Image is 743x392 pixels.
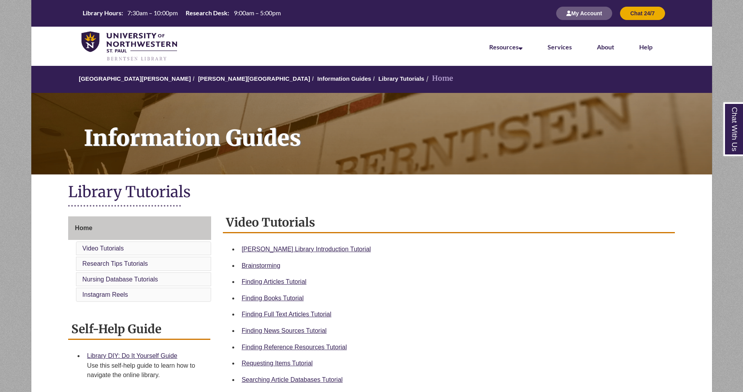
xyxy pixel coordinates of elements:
a: Finding Full Text Articles Tutorial [242,311,331,318]
a: Services [548,43,572,51]
a: Nursing Database Tutorials [82,276,158,283]
div: Use this self-help guide to learn how to navigate the online library. [87,361,204,380]
a: Brainstorming [242,262,280,269]
th: Research Desk: [183,9,230,17]
a: Finding Books Tutorial [242,295,304,301]
a: [PERSON_NAME] Library Introduction Tutorial [242,246,371,252]
h1: Library Tutorials [68,182,674,203]
a: Library DIY: Do It Yourself Guide [87,352,177,359]
a: Help [639,43,653,51]
a: Research Tips Tutorials [82,260,148,267]
span: Home [75,225,92,231]
span: 9:00am – 5:00pm [234,9,281,16]
th: Library Hours: [80,9,124,17]
h1: Information Guides [75,93,712,164]
li: Home [424,73,453,84]
a: About [597,43,614,51]
a: Library Tutorials [378,75,424,82]
a: Searching Article Databases Tutorial [242,376,343,383]
a: My Account [556,10,612,16]
a: Instagram Reels [82,291,128,298]
a: Requesting Items Tutorial [242,360,313,367]
h2: Video Tutorials [223,212,675,233]
a: Finding Articles Tutorial [242,278,306,285]
a: Chat 24/7 [620,10,665,16]
a: Home [68,216,211,240]
div: Guide Page Menu [68,216,211,303]
a: Resources [489,43,522,51]
a: Finding News Sources Tutorial [242,327,327,334]
table: Hours Today [80,9,284,17]
a: [GEOGRAPHIC_DATA][PERSON_NAME] [79,75,191,82]
a: Finding Reference Resources Tutorial [242,344,347,350]
a: Hours Today [80,9,284,18]
button: Chat 24/7 [620,7,665,20]
a: Information Guides [317,75,371,82]
h2: Self-Help Guide [68,319,210,340]
a: Video Tutorials [82,245,124,252]
button: My Account [556,7,612,20]
a: [PERSON_NAME][GEOGRAPHIC_DATA] [198,75,310,82]
a: Information Guides [31,93,712,174]
span: 7:30am – 10:00pm [127,9,178,16]
img: UNWSP Library Logo [81,31,177,62]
